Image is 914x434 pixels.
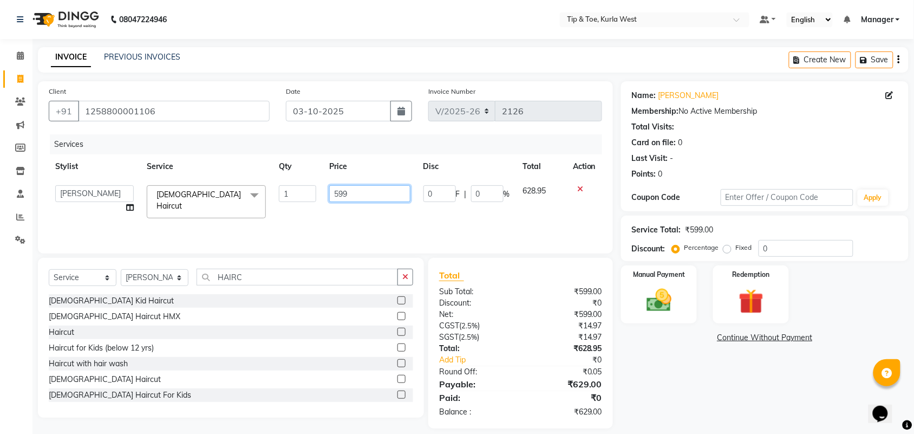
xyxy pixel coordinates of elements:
[197,269,398,286] input: Search or Scan
[431,366,521,378] div: Round Off:
[520,320,610,332] div: ₹14.97
[417,154,517,179] th: Disc
[632,121,675,133] div: Total Visits:
[670,153,674,164] div: -
[632,137,676,148] div: Card on file:
[465,189,467,200] span: |
[28,4,102,35] img: logo
[520,366,610,378] div: ₹0.05
[431,406,521,418] div: Balance :
[272,154,323,179] th: Qty
[632,224,681,236] div: Service Total:
[520,332,610,343] div: ₹14.97
[51,48,91,67] a: INVOICE
[733,270,770,280] label: Redemption
[731,286,772,317] img: _gift.svg
[520,297,610,309] div: ₹0
[632,106,898,117] div: No Active Membership
[632,90,656,101] div: Name:
[633,270,685,280] label: Manual Payment
[104,52,180,62] a: PREVIOUS INVOICES
[685,224,714,236] div: ₹599.00
[49,295,174,307] div: [DEMOGRAPHIC_DATA] Kid Haircut
[856,51,893,68] button: Save
[658,90,719,101] a: [PERSON_NAME]
[156,190,241,211] span: [DEMOGRAPHIC_DATA] Haircut
[520,391,610,404] div: ₹0
[431,286,521,297] div: Sub Total:
[431,297,521,309] div: Discount:
[49,342,154,354] div: Haircut for Kids (below 12 yrs)
[456,189,460,200] span: F
[439,321,459,331] span: CGST
[49,154,140,179] th: Stylist
[431,354,536,366] a: Add Tip
[632,169,656,180] div: Points:
[49,390,191,401] div: [DEMOGRAPHIC_DATA] Haircut For Kids
[78,101,270,121] input: Search by Name/Mobile/Email/Code
[461,333,477,341] span: 2.5%
[428,87,475,96] label: Invoice Number
[632,106,679,117] div: Membership:
[566,154,602,179] th: Action
[736,243,752,252] label: Fixed
[49,311,180,322] div: [DEMOGRAPHIC_DATA] Haircut HMX
[439,332,459,342] span: SGST
[461,321,478,330] span: 2.5%
[858,190,889,206] button: Apply
[517,154,566,179] th: Total
[678,137,683,148] div: 0
[431,320,521,332] div: ( )
[658,169,663,180] div: 0
[323,154,416,179] th: Price
[623,332,906,344] a: Continue Without Payment
[49,358,128,370] div: Haircut with hair wash
[523,186,546,196] span: 628.95
[49,101,79,121] button: +91
[632,192,721,203] div: Coupon Code
[49,87,66,96] label: Client
[286,87,301,96] label: Date
[431,309,521,320] div: Net:
[49,327,74,338] div: Haircut
[140,154,272,179] th: Service
[684,243,719,252] label: Percentage
[49,374,161,385] div: [DEMOGRAPHIC_DATA] Haircut
[119,4,167,35] b: 08047224946
[439,270,464,281] span: Total
[520,378,610,391] div: ₹629.00
[520,309,610,320] div: ₹599.00
[861,14,893,25] span: Manager
[431,332,521,343] div: ( )
[431,343,521,354] div: Total:
[789,51,851,68] button: Create New
[504,189,510,200] span: %
[431,378,521,391] div: Payable:
[632,153,668,164] div: Last Visit:
[50,134,610,154] div: Services
[431,391,521,404] div: Paid:
[632,243,665,255] div: Discount:
[520,406,610,418] div: ₹629.00
[182,201,187,211] a: x
[869,391,903,423] iframe: chat widget
[520,286,610,297] div: ₹599.00
[721,189,853,206] input: Enter Offer / Coupon Code
[536,354,610,366] div: ₹0
[639,286,680,315] img: _cash.svg
[520,343,610,354] div: ₹628.95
